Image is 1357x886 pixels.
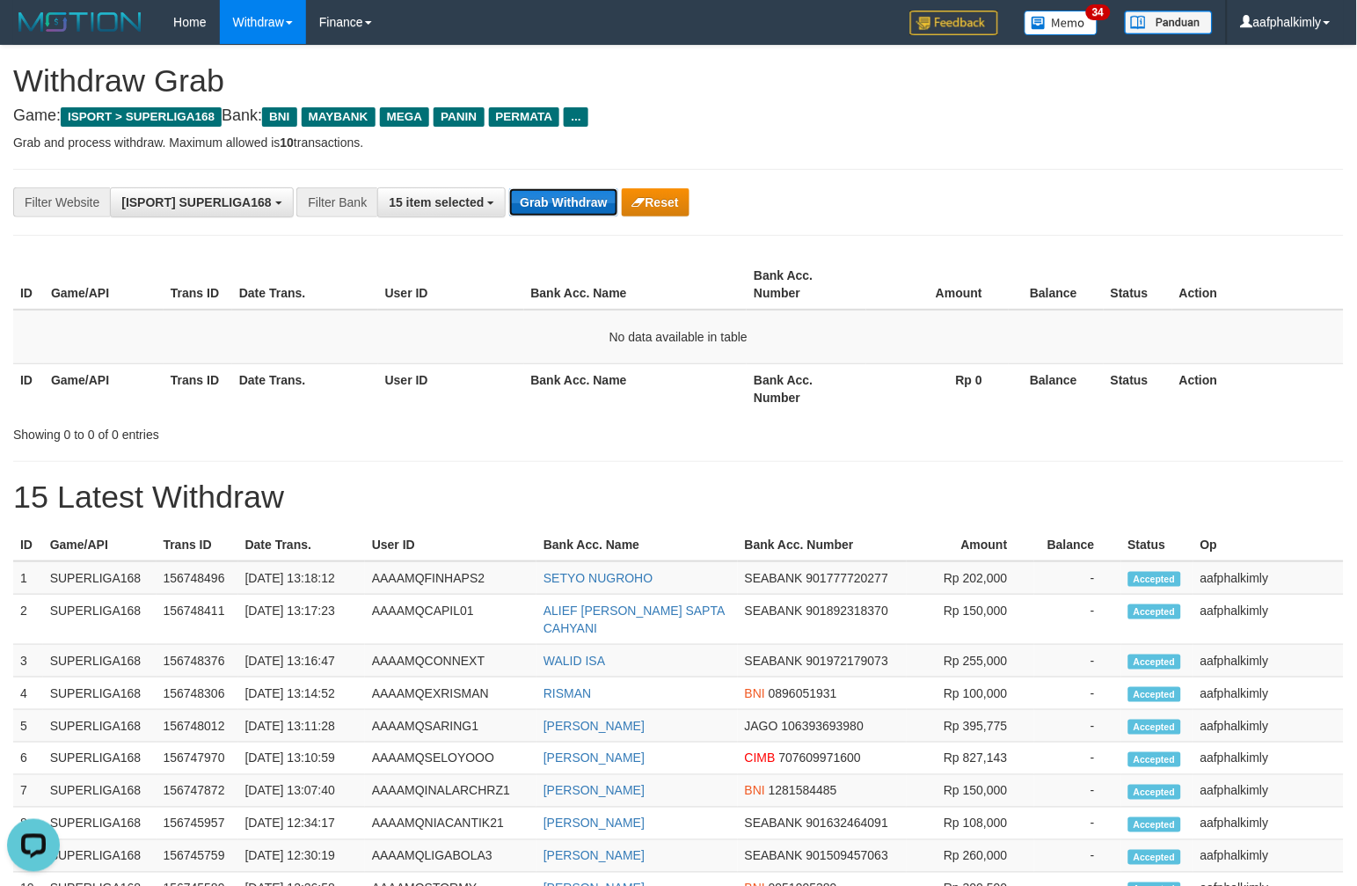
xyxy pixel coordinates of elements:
[747,260,866,310] th: Bank Acc. Number
[378,363,524,414] th: User ID
[907,840,1034,873] td: Rp 260,000
[238,808,365,840] td: [DATE] 12:34:17
[1034,808,1121,840] td: -
[13,645,43,677] td: 3
[1128,817,1181,832] span: Accepted
[544,604,725,635] a: ALIEF [PERSON_NAME] SAPTA CAHYANI
[745,816,803,831] span: SEABANK
[238,840,365,873] td: [DATE] 12:30:19
[509,188,617,216] button: Grab Withdraw
[782,719,864,733] span: Copy 106393693980 to clipboard
[365,529,536,561] th: User ID
[13,419,552,443] div: Showing 0 to 0 of 0 entries
[13,63,1344,99] h1: Withdraw Grab
[13,775,43,808] td: 7
[13,595,43,645] td: 2
[157,595,238,645] td: 156748411
[1086,4,1110,20] span: 34
[121,195,271,209] span: [ISPORT] SUPERLIGA168
[157,561,238,595] td: 156748496
[745,751,776,765] span: CIMB
[365,710,536,743] td: AAAAMQSARING1
[907,645,1034,677] td: Rp 255,000
[866,260,1009,310] th: Amount
[389,195,484,209] span: 15 item selected
[1128,752,1181,767] span: Accepted
[806,849,888,863] span: Copy 901509457063 to clipboard
[13,808,43,840] td: 8
[13,743,43,775] td: 6
[13,260,44,310] th: ID
[1034,561,1121,595] td: -
[13,134,1344,151] p: Grab and process withdraw. Maximum allowed is transactions.
[13,187,110,217] div: Filter Website
[157,645,238,677] td: 156748376
[1034,677,1121,710] td: -
[738,529,907,561] th: Bank Acc. Number
[13,529,43,561] th: ID
[1034,529,1121,561] th: Balance
[43,645,157,677] td: SUPERLIGA168
[1009,260,1104,310] th: Balance
[806,654,888,668] span: Copy 901972179073 to clipboard
[524,363,748,414] th: Bank Acc. Name
[238,561,365,595] td: [DATE] 13:18:12
[907,808,1034,840] td: Rp 108,000
[1121,529,1193,561] th: Status
[238,595,365,645] td: [DATE] 13:17:23
[44,363,164,414] th: Game/API
[302,107,376,127] span: MAYBANK
[1193,595,1344,645] td: aafphalkimly
[157,840,238,873] td: 156745759
[110,187,293,217] button: [ISPORT] SUPERLIGA168
[544,784,645,798] a: [PERSON_NAME]
[524,260,748,310] th: Bank Acc. Name
[1193,840,1344,873] td: aafphalkimly
[365,808,536,840] td: AAAAMQNIACANTIK21
[907,677,1034,710] td: Rp 100,000
[380,107,430,127] span: MEGA
[544,816,645,831] a: [PERSON_NAME]
[779,751,861,765] span: Copy 707609971600 to clipboard
[1034,595,1121,645] td: -
[13,310,1344,364] td: No data available in table
[238,645,365,677] td: [DATE] 13:16:47
[907,710,1034,743] td: Rp 395,775
[44,260,164,310] th: Game/API
[238,710,365,743] td: [DATE] 13:11:28
[365,743,536,775] td: AAAAMQSELOYOOO
[769,686,837,700] span: Copy 0896051931 to clipboard
[745,849,803,863] span: SEABANK
[1193,710,1344,743] td: aafphalkimly
[1193,529,1344,561] th: Op
[157,743,238,775] td: 156747970
[13,710,43,743] td: 5
[232,363,378,414] th: Date Trans.
[365,645,536,677] td: AAAAMQCONNEXT
[157,529,238,561] th: Trans ID
[43,743,157,775] td: SUPERLIGA168
[1193,561,1344,595] td: aafphalkimly
[806,816,888,831] span: Copy 901632464091 to clipboard
[13,561,43,595] td: 1
[1172,363,1344,414] th: Action
[1128,687,1181,702] span: Accepted
[43,595,157,645] td: SUPERLIGA168
[1128,720,1181,735] span: Accepted
[544,751,645,765] a: [PERSON_NAME]
[806,604,888,618] span: Copy 901892318370 to clipboard
[43,529,157,561] th: Game/API
[769,784,837,798] span: Copy 1281584485 to clipboard
[43,808,157,840] td: SUPERLIGA168
[280,135,294,150] strong: 10
[1034,840,1121,873] td: -
[1009,363,1104,414] th: Balance
[365,595,536,645] td: AAAAMQCAPIL01
[378,260,524,310] th: User ID
[1104,363,1172,414] th: Status
[157,677,238,710] td: 156748306
[544,571,653,585] a: SETYO NUGROHO
[1128,655,1181,670] span: Accepted
[365,775,536,808] td: AAAAMQINALARCHRZ1
[564,107,587,127] span: ...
